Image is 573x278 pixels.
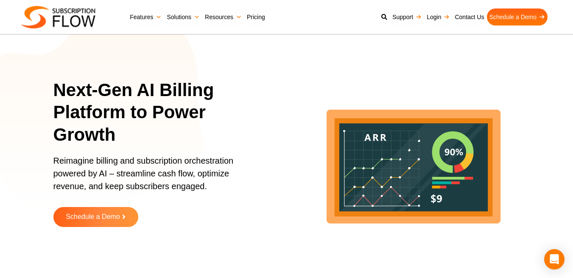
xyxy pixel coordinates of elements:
[53,79,265,146] h1: Next-Gen AI Billing Platform to Power Growth
[424,9,452,26] a: Login
[202,9,244,26] a: Resources
[390,9,424,26] a: Support
[21,6,95,28] img: Subscriptionflow
[244,9,268,26] a: Pricing
[127,9,164,26] a: Features
[487,9,548,26] a: Schedule a Demo
[164,9,202,26] a: Solutions
[53,154,254,201] p: Reimagine billing and subscription orchestration powered by AI – streamline cash flow, optimize r...
[452,9,486,26] a: Contact Us
[66,213,120,221] span: Schedule a Demo
[544,249,565,269] div: Open Intercom Messenger
[53,207,138,227] a: Schedule a Demo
